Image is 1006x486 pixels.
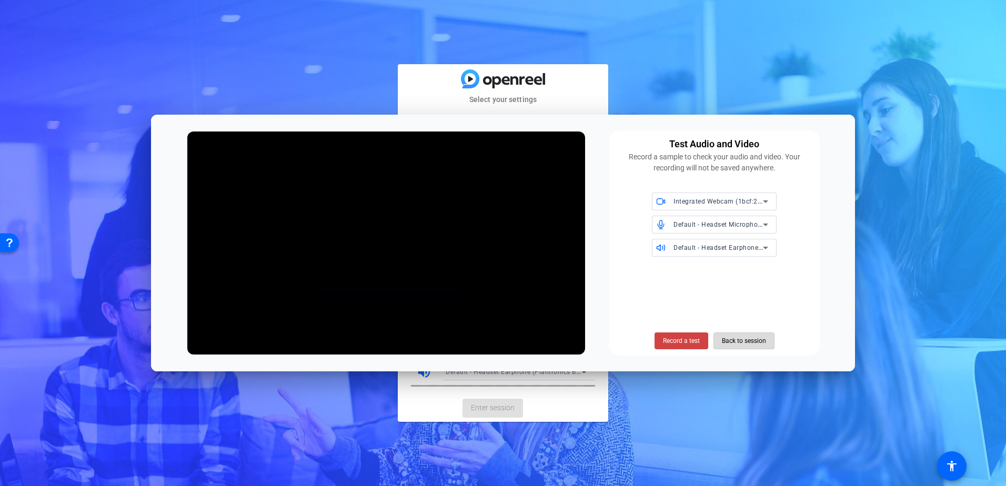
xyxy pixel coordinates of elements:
div: Can't share your screen. You must grant permissions. [411,113,595,147]
mat-card-subtitle: Select your settings [398,94,608,105]
img: blue-gradient.svg [461,69,545,88]
span: Default - Headset Earphone (Plantronics Blackwire 3220 Series) [673,243,869,251]
button: Back to session [713,332,774,349]
div: Test Audio and Video [669,137,759,151]
span: Default - Headset Microphone (Plantronics Blackwire 3220 Series) [673,220,876,228]
mat-icon: accessibility [945,460,958,472]
span: Integrated Webcam (1bcf:2ba5) [673,197,772,205]
mat-icon: volume_up [416,364,432,380]
span: Record a test [663,336,700,346]
div: Record a sample to check your audio and video. Your recording will not be saved anywhere. [616,151,813,174]
button: Record a test [655,332,708,349]
span: Back to session [722,331,766,351]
